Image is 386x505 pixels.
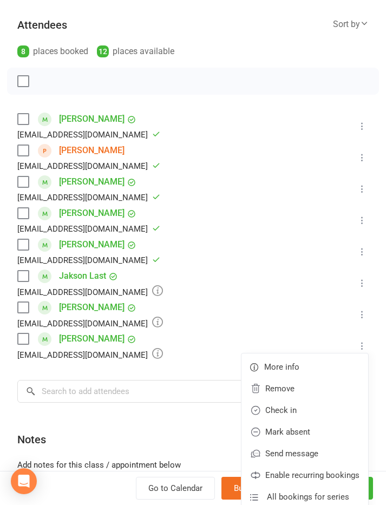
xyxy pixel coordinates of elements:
[17,17,67,32] div: Attendees
[267,490,349,503] span: All bookings for series
[221,477,315,500] button: Bulk add attendees
[241,443,368,464] a: Send message
[136,477,215,500] a: Go to Calendar
[11,468,37,494] div: Open Intercom Messenger
[97,45,109,57] div: 12
[17,380,369,403] input: Search to add attendees
[17,285,163,299] div: [EMAIL_ADDRESS][DOMAIN_NAME]
[59,236,125,253] a: [PERSON_NAME]
[17,191,160,205] div: [EMAIL_ADDRESS][DOMAIN_NAME]
[59,267,106,285] a: Jakson Last
[17,458,369,471] div: Add notes for this class / appointment below
[17,45,29,57] div: 8
[241,421,368,443] a: Mark absent
[59,110,125,128] a: [PERSON_NAME]
[17,316,163,330] div: [EMAIL_ADDRESS][DOMAIN_NAME]
[241,356,368,378] a: More info
[59,330,125,347] a: [PERSON_NAME]
[97,44,174,59] div: places available
[17,222,160,236] div: [EMAIL_ADDRESS][DOMAIN_NAME]
[17,44,88,59] div: places booked
[59,173,125,191] a: [PERSON_NAME]
[241,378,368,399] a: Remove
[17,347,163,362] div: [EMAIL_ADDRESS][DOMAIN_NAME]
[333,17,369,31] div: Sort by
[241,464,368,486] a: Enable recurring bookings
[17,253,160,267] div: [EMAIL_ADDRESS][DOMAIN_NAME]
[17,432,46,447] div: Notes
[59,299,125,316] a: [PERSON_NAME]
[264,360,299,373] span: More info
[17,128,160,142] div: [EMAIL_ADDRESS][DOMAIN_NAME]
[59,142,125,159] a: [PERSON_NAME]
[241,399,368,421] a: Check in
[17,159,160,173] div: [EMAIL_ADDRESS][DOMAIN_NAME]
[59,205,125,222] a: [PERSON_NAME]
